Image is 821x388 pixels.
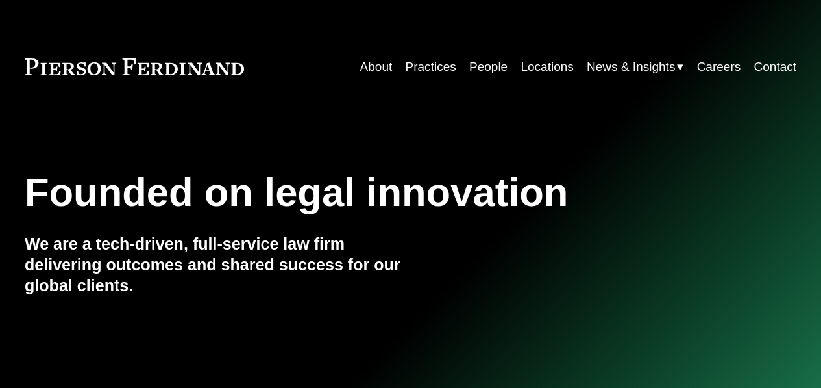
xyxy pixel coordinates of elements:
[754,55,797,79] a: Contact
[25,234,411,296] h4: We are a tech-driven, full-service law firm delivering outcomes and shared success for our global...
[406,55,456,79] a: Practices
[521,55,573,79] a: Locations
[587,55,683,79] a: folder dropdown
[587,56,675,78] span: News & Insights
[697,55,741,79] a: Careers
[360,55,393,79] a: About
[25,170,668,215] h1: Founded on legal innovation
[469,55,508,79] a: People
